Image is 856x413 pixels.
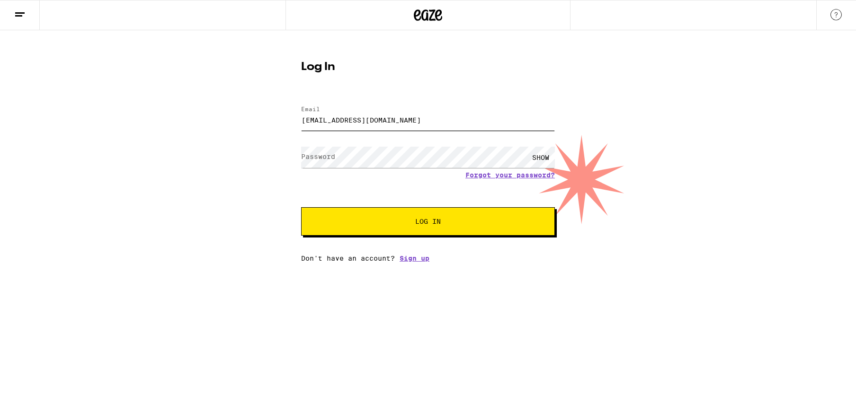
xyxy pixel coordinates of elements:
[301,153,335,160] label: Password
[6,7,68,14] span: Hi. Need any help?
[301,255,555,262] div: Don't have an account?
[301,207,555,236] button: Log In
[415,218,441,225] span: Log In
[301,109,555,131] input: Email
[465,171,555,179] a: Forgot your password?
[400,255,429,262] a: Sign up
[301,62,555,73] h1: Log In
[301,106,320,112] label: Email
[526,147,555,168] div: SHOW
